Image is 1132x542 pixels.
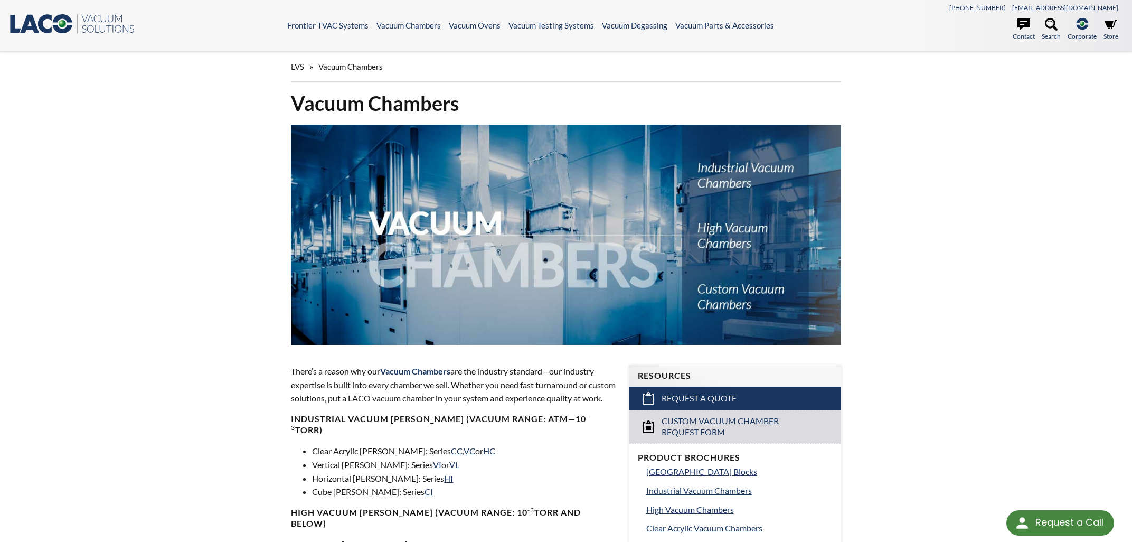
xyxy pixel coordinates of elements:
span: [GEOGRAPHIC_DATA] Blocks [646,466,757,476]
img: Vacuum Chambers [291,125,841,345]
span: LVS [291,62,304,71]
p: There’s a reason why our are the industry standard—our industry expertise is built into every cha... [291,365,616,405]
li: Vertical [PERSON_NAME]: Series or [312,458,616,472]
a: [PHONE_NUMBER] [949,4,1006,12]
span: Industrial Vacuum Chambers [646,485,752,496]
div: Request a Call [1006,510,1114,536]
h4: High Vacuum [PERSON_NAME] (Vacuum range: 10 Torr and below) [291,507,616,529]
span: Request a Quote [662,393,737,404]
a: Vacuum Parts & Accessories [675,21,774,30]
a: Custom Vacuum Chamber Request Form [629,410,841,443]
span: Corporate [1068,31,1097,41]
a: [GEOGRAPHIC_DATA] Blocks [646,465,832,479]
a: Store [1103,18,1118,41]
span: Clear Acrylic Vacuum Chambers [646,523,762,533]
a: Vacuum Ovens [449,21,501,30]
a: HC [483,446,495,456]
span: Custom Vacuum Chamber Request Form [662,416,810,438]
a: Vacuum Testing Systems [508,21,594,30]
span: Vacuum Chambers [380,366,450,376]
h4: Resources [638,370,832,381]
a: VI [433,460,441,470]
h4: Product Brochures [638,452,832,463]
h4: Industrial Vacuum [PERSON_NAME] (vacuum range: atm—10 Torr) [291,414,616,436]
li: Horizontal [PERSON_NAME]: Series [312,472,616,485]
a: VC [464,446,475,456]
a: CC [451,446,463,456]
span: High Vacuum Chambers [646,504,734,515]
a: Industrial Vacuum Chambers [646,484,832,498]
a: Vacuum Degassing [602,21,667,30]
img: round button [1014,515,1031,531]
div: » [291,52,841,82]
a: Contact [1013,18,1035,41]
a: Clear Acrylic Vacuum Chambers [646,521,832,535]
a: [EMAIL_ADDRESS][DOMAIN_NAME] [1012,4,1118,12]
a: CI [425,487,433,497]
li: Clear Acrylic [PERSON_NAME]: Series , or [312,444,616,458]
a: High Vacuum Chambers [646,503,832,517]
a: Request a Quote [629,387,841,410]
a: Search [1042,18,1061,41]
a: Frontier TVAC Systems [287,21,369,30]
div: Request a Call [1035,510,1103,535]
sup: -3 [527,506,534,514]
span: Vacuum Chambers [318,62,383,71]
a: Vacuum Chambers [376,21,441,30]
h1: Vacuum Chambers [291,90,841,116]
li: Cube [PERSON_NAME]: Series [312,485,616,499]
a: HI [444,473,453,483]
a: VL [449,460,459,470]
